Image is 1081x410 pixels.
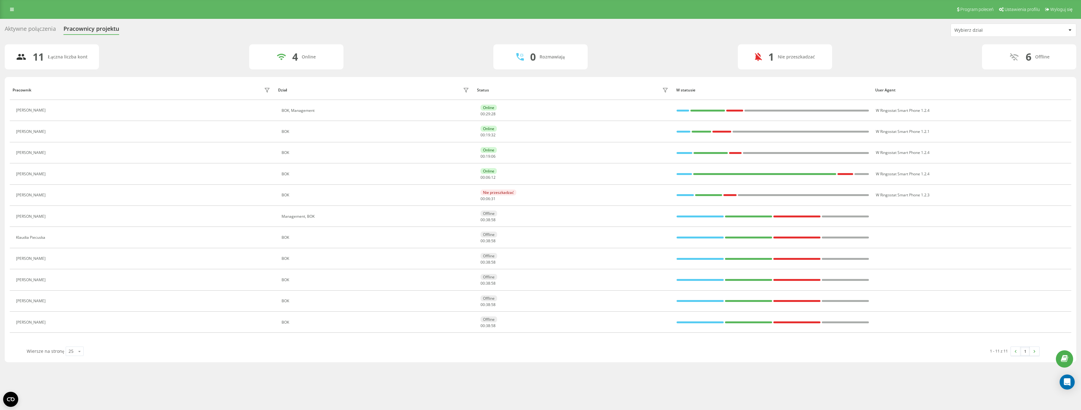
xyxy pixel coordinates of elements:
[16,172,47,176] div: [PERSON_NAME]
[16,235,47,240] div: Klaudia Piecuska
[876,171,930,177] span: W Ringostat Smart Phone 1.2.4
[282,214,471,219] div: Management, BOK
[282,278,471,282] div: BOK
[48,54,87,60] div: Łączna liczba kont
[480,218,496,222] div: : :
[480,175,485,180] span: 00
[876,108,930,113] span: W Ringostat Smart Phone 1.2.4
[486,302,490,307] span: 38
[282,299,471,303] div: BOK
[480,260,485,265] span: 00
[480,238,485,243] span: 00
[480,105,497,111] div: Online
[778,54,815,60] div: Nie przeszkadzać
[480,302,485,307] span: 00
[480,210,497,216] div: Offline
[480,112,496,116] div: : :
[876,150,930,155] span: W Ringostat Smart Phone 1.2.4
[480,147,497,153] div: Online
[282,320,471,325] div: BOK
[491,111,496,117] span: 28
[16,129,47,134] div: [PERSON_NAME]
[960,7,994,12] span: Program poleceń
[486,154,490,159] span: 19
[16,278,47,282] div: [PERSON_NAME]
[480,316,497,322] div: Offline
[990,348,1008,354] div: 1 - 11 z 11
[16,299,47,303] div: [PERSON_NAME]
[480,133,496,137] div: : :
[875,88,1068,92] div: User Agent
[1035,54,1050,60] div: Offline
[1005,7,1040,12] span: Ustawienia profilu
[69,348,74,354] div: 25
[480,168,497,174] div: Online
[480,253,497,259] div: Offline
[480,274,497,280] div: Offline
[486,111,490,117] span: 29
[480,196,485,201] span: 00
[530,51,536,63] div: 0
[491,302,496,307] span: 58
[477,88,489,92] div: Status
[480,154,496,159] div: : :
[16,150,47,155] div: [PERSON_NAME]
[954,28,1029,33] div: Wybierz dział
[16,108,47,112] div: [PERSON_NAME]
[282,193,471,197] div: BOK
[491,132,496,138] span: 32
[282,256,471,261] div: BOK
[27,348,64,354] span: Wiersze na stronę
[282,150,471,155] div: BOK
[486,196,490,201] span: 06
[480,281,496,286] div: : :
[480,232,497,238] div: Offline
[480,111,485,117] span: 00
[486,260,490,265] span: 38
[480,132,485,138] span: 00
[3,392,18,407] button: Open CMP widget
[282,172,471,176] div: BOK
[486,132,490,138] span: 19
[491,260,496,265] span: 58
[16,214,47,219] div: [PERSON_NAME]
[480,323,485,328] span: 00
[491,238,496,243] span: 58
[491,196,496,201] span: 31
[1026,51,1031,63] div: 6
[1060,374,1075,390] div: Open Intercom Messenger
[480,281,485,286] span: 00
[5,25,56,35] div: Aktywne połączenia
[282,129,471,134] div: BOK
[16,193,47,197] div: [PERSON_NAME]
[292,51,298,63] div: 4
[480,303,496,307] div: : :
[16,320,47,325] div: [PERSON_NAME]
[1050,7,1073,12] span: Wyloguj się
[491,281,496,286] span: 58
[480,295,497,301] div: Offline
[1020,347,1030,356] a: 1
[16,256,47,261] div: [PERSON_NAME]
[480,239,496,243] div: : :
[491,217,496,222] span: 58
[480,197,496,201] div: : :
[302,54,316,60] div: Online
[480,260,496,265] div: : :
[486,175,490,180] span: 06
[63,25,119,35] div: Pracownicy projektu
[278,88,287,92] div: Dział
[768,51,774,63] div: 1
[480,217,485,222] span: 00
[480,189,516,195] div: Nie przeszkadzać
[676,88,870,92] div: W statusie
[13,88,31,92] div: Pracownik
[480,154,485,159] span: 00
[876,192,930,198] span: W Ringostat Smart Phone 1.2.3
[480,126,497,132] div: Online
[486,238,490,243] span: 38
[491,154,496,159] span: 06
[33,51,44,63] div: 11
[540,54,565,60] div: Rozmawiają
[876,129,930,134] span: W Ringostat Smart Phone 1.2.1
